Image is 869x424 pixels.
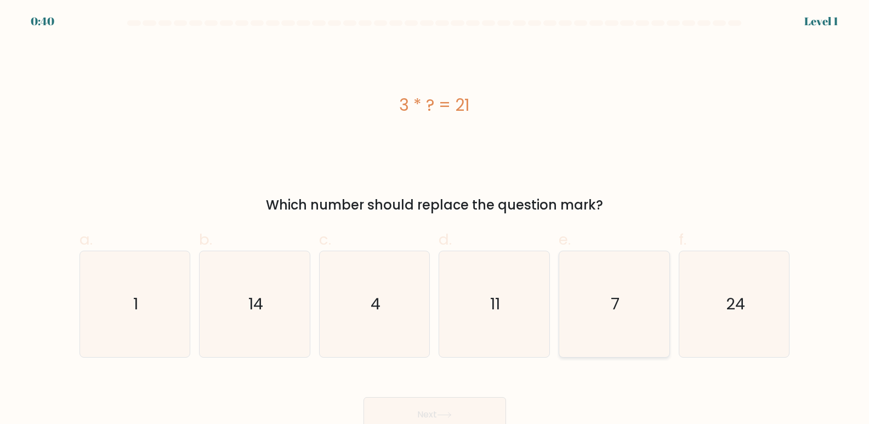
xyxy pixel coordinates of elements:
[199,229,212,250] span: b.
[726,293,745,315] text: 24
[371,293,380,315] text: 4
[559,229,571,250] span: e.
[31,13,54,30] div: 0:40
[133,293,138,315] text: 1
[491,293,501,315] text: 11
[611,293,620,315] text: 7
[248,293,263,315] text: 14
[319,229,331,250] span: c.
[439,229,452,250] span: d.
[804,13,838,30] div: Level 1
[679,229,686,250] span: f.
[79,93,790,117] div: 3 * ? = 21
[79,229,93,250] span: a.
[86,195,783,215] div: Which number should replace the question mark?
